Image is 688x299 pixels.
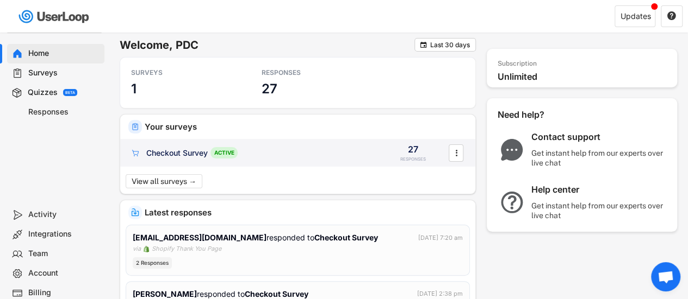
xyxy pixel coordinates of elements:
div: ACTIVE [210,147,238,158]
div: Updates [621,12,651,20]
img: userloop-logo-01.svg [16,5,93,28]
h6: Welcome, PDC [120,38,414,52]
div: Account [28,268,100,278]
div: SURVEYS [131,68,229,77]
button: View all surveys → [126,174,202,188]
div: RESPONSES [262,68,360,77]
div: Latest responses [145,208,467,217]
strong: [EMAIL_ADDRESS][DOMAIN_NAME] [133,233,266,242]
text:  [455,147,457,158]
strong: Checkout Survey [245,289,308,298]
div: Your surveys [145,123,467,131]
div: 27 [408,143,418,155]
div: Activity [28,209,100,220]
div: [DATE] 7:20 am [418,233,463,243]
div: RESPONSES [400,156,426,162]
div: Team [28,249,100,259]
div: Home [28,48,100,59]
div: Get instant help from our experts over live chat [531,201,667,220]
strong: Checkout Survey [314,233,378,242]
div: Surveys [28,68,100,78]
div: Unlimited [498,71,672,82]
div: Open chat [651,262,680,291]
button:  [667,11,677,21]
div: Responses [28,107,100,117]
h3: 1 [131,80,137,97]
div: Checkout Survey [146,148,208,158]
div: Integrations [28,229,100,239]
div: Get instant help from our experts over live chat [531,148,667,168]
div: responded to [133,232,378,243]
div: Help center [531,184,667,195]
img: ChatMajor.svg [498,139,526,161]
button:  [451,145,462,161]
div: via [133,244,141,253]
div: Last 30 days [430,42,470,48]
text:  [420,41,427,49]
div: Quizzes [28,87,58,98]
div: 2 Responses [133,257,172,269]
div: [DATE] 2:38 pm [417,289,463,298]
div: Need help? [498,109,574,120]
text:  [667,11,676,21]
div: Subscription [498,60,537,68]
div: Billing [28,288,100,298]
h3: 27 [262,80,277,97]
div: Shopify Thank You Page [152,244,221,253]
img: QuestionMarkInverseMajor.svg [498,192,526,213]
strong: [PERSON_NAME] [133,289,197,298]
div: Contact support [531,131,667,143]
img: IncomingMajor.svg [131,208,139,217]
img: 1156660_ecommerce_logo_shopify_icon%20%281%29.png [143,246,150,252]
div: BETA [65,91,75,94]
button:  [419,41,427,49]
